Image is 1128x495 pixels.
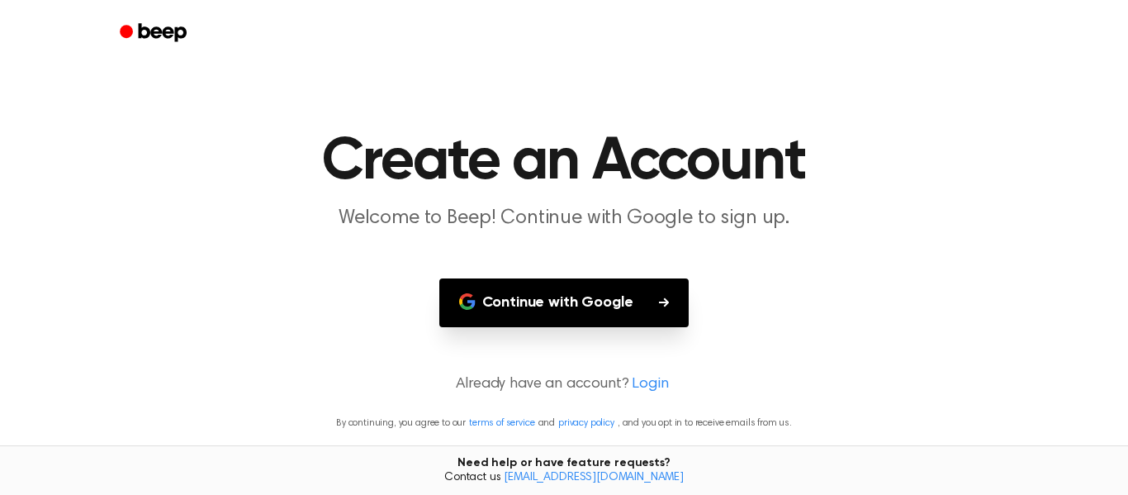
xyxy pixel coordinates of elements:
a: Login [632,374,668,396]
a: privacy policy [558,418,614,428]
p: Already have an account? [20,374,1108,396]
a: [EMAIL_ADDRESS][DOMAIN_NAME] [504,472,684,483]
h1: Create an Account [141,132,987,192]
span: Contact us [10,471,1118,486]
a: Beep [108,17,201,50]
p: Welcome to Beep! Continue with Google to sign up. [247,205,881,232]
button: Continue with Google [439,278,690,327]
p: By continuing, you agree to our and , and you opt in to receive emails from us. [20,416,1108,431]
a: terms of service [469,418,534,428]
